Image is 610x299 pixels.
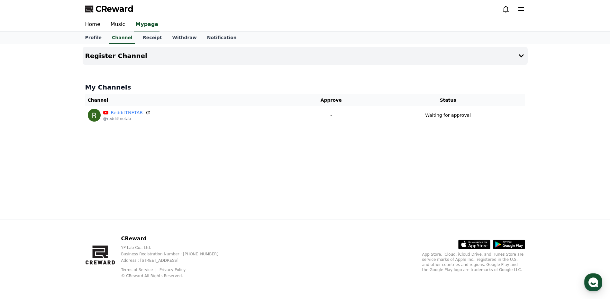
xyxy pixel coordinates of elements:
button: Register Channel [83,47,528,65]
p: App Store, iCloud, iCloud Drive, and iTunes Store are service marks of Apple Inc., registered in ... [422,252,525,272]
a: CReward [85,4,133,14]
h4: My Channels [85,83,525,92]
a: Music [105,18,131,31]
img: RedditTNETAB [88,109,101,122]
a: Profile [80,32,107,44]
p: @reddittnetab [103,116,150,121]
a: Terms of Service [121,268,158,272]
a: Channel [109,32,135,44]
p: Waiting for approval [425,112,471,119]
a: Withdraw [167,32,202,44]
a: Receipt [138,32,167,44]
a: Mypage [134,18,159,31]
a: Notification [202,32,242,44]
a: Privacy Policy [159,268,186,272]
th: Approve [291,94,371,106]
p: © CReward All Rights Reserved. [121,273,229,278]
a: Home [80,18,105,31]
p: YP Lab Co., Ltd. [121,245,229,250]
a: RedditTNETAB [111,109,143,116]
span: CReward [96,4,133,14]
p: CReward [121,235,229,243]
p: Business Registration Number : [PHONE_NUMBER] [121,252,229,257]
th: Status [371,94,525,106]
th: Channel [85,94,291,106]
h4: Register Channel [85,52,147,59]
p: - [294,112,369,119]
p: Address : [STREET_ADDRESS] [121,258,229,263]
